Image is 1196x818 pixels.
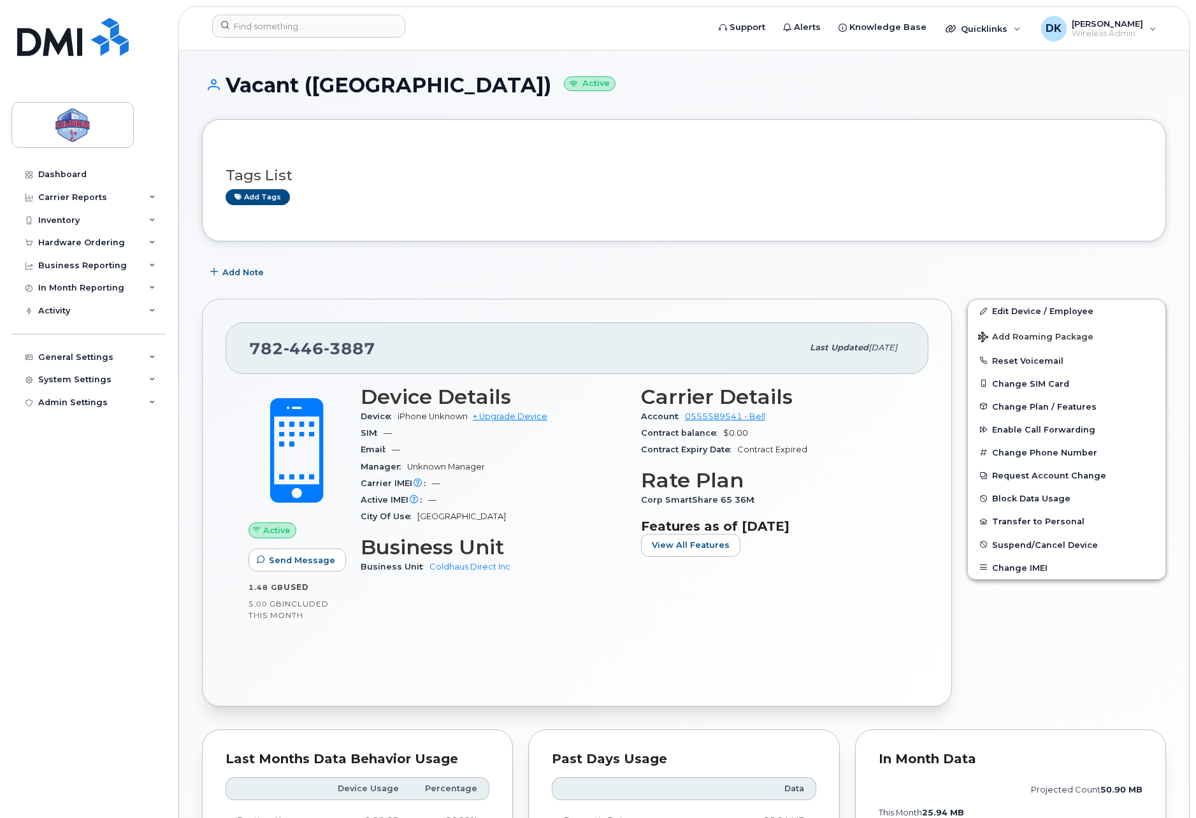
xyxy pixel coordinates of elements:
button: View All Features [641,534,740,557]
span: Account [641,412,685,421]
tspan: 50.90 MB [1100,785,1142,794]
div: In Month Data [879,753,1142,766]
a: + Upgrade Device [473,412,547,421]
span: [DATE] [868,343,897,352]
button: Add Roaming Package [968,323,1165,349]
button: Change SIM Card [968,372,1165,395]
span: — [428,495,436,505]
button: Enable Call Forwarding [968,418,1165,441]
span: 3887 [324,339,375,358]
button: Transfer to Personal [968,510,1165,533]
span: iPhone Unknown [398,412,468,421]
tspan: 25.94 MB [922,808,964,817]
span: Active [263,524,291,536]
span: Email [361,445,392,454]
span: Manager [361,462,407,471]
span: Device [361,412,398,421]
span: 446 [284,339,324,358]
span: included this month [249,599,329,620]
a: Edit Device / Employee [968,299,1165,322]
button: Block Data Usage [968,487,1165,510]
span: $0.00 [723,428,748,438]
button: Add Note [202,261,275,283]
div: Past Days Usage [552,753,816,766]
text: this month [878,808,964,817]
a: Add tags [226,189,290,205]
small: Active [564,76,616,91]
span: Contract Expired [737,445,807,454]
th: Data [700,777,816,800]
div: Last Months Data Behavior Usage [226,753,489,766]
span: View All Features [652,539,730,551]
span: Active IMEI [361,495,428,505]
span: Last updated [810,343,868,352]
h3: Features as of [DATE] [641,519,906,534]
span: Contract balance [641,428,723,438]
span: Add Note [222,266,264,278]
span: Corp SmartShare 65 36M [641,495,761,505]
span: — [384,428,392,438]
button: Change IMEI [968,556,1165,579]
span: Unknown Manager [407,462,485,471]
button: Change Phone Number [968,441,1165,464]
span: 1.48 GB [249,583,284,592]
span: — [432,478,440,488]
button: Request Account Change [968,464,1165,487]
h3: Carrier Details [641,385,906,408]
span: Send Message [269,554,335,566]
span: Add Roaming Package [978,332,1093,344]
a: Coldhaus Direct Inc [429,562,510,571]
a: 0555589541 - Bell [685,412,765,421]
button: Change Plan / Features [968,395,1165,418]
span: City Of Use [361,512,417,521]
span: SIM [361,428,384,438]
span: Contract Expiry Date [641,445,737,454]
h1: Vacant ([GEOGRAPHIC_DATA]) [202,74,1166,96]
th: Device Usage [322,777,410,800]
span: — [392,445,400,454]
span: used [284,582,309,592]
span: [GEOGRAPHIC_DATA] [417,512,506,521]
span: Carrier IMEI [361,478,432,488]
h3: Rate Plan [641,469,906,492]
h3: Tags List [226,168,1142,183]
button: Reset Voicemail [968,349,1165,372]
span: Enable Call Forwarding [992,425,1095,434]
h3: Business Unit [361,536,626,559]
span: 782 [249,339,375,358]
button: Send Message [249,549,346,571]
span: Business Unit [361,562,429,571]
span: Suspend/Cancel Device [992,540,1098,549]
text: projected count [1031,785,1142,794]
h3: Device Details [361,385,626,408]
button: Suspend/Cancel Device [968,533,1165,556]
th: Percentage [410,777,489,800]
span: 5.00 GB [249,599,282,608]
span: Change Plan / Features [992,401,1097,411]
